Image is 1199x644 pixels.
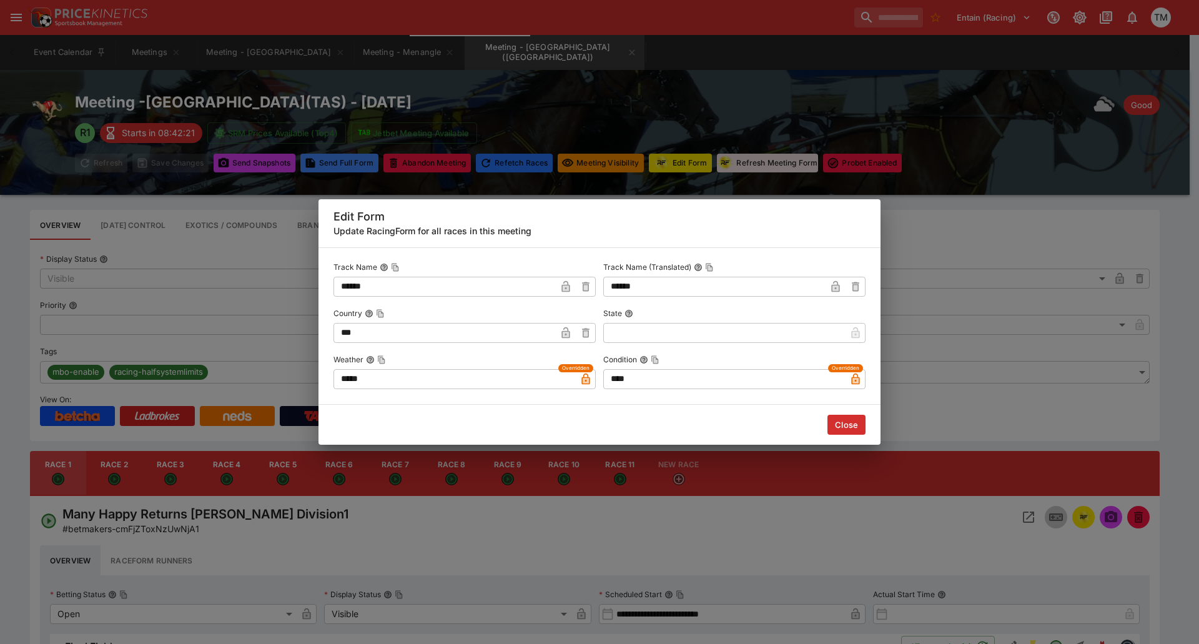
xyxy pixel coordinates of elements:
[365,309,373,318] button: CountryCopy To Clipboard
[603,354,637,365] p: Condition
[705,263,714,272] button: Copy To Clipboard
[377,355,386,364] button: Copy To Clipboard
[333,308,362,319] p: Country
[603,308,622,319] p: State
[333,209,866,224] h5: Edit Form
[380,263,388,272] button: Track NameCopy To Clipboard
[376,309,385,318] button: Copy To Clipboard
[827,415,866,435] button: Close
[639,355,648,364] button: ConditionCopy To Clipboard
[333,224,866,237] h6: Update RacingForm for all races in this meeting
[832,364,859,372] span: Overridden
[651,355,659,364] button: Copy To Clipboard
[624,309,633,318] button: State
[333,262,377,272] p: Track Name
[333,354,363,365] p: Weather
[562,364,590,372] span: Overridden
[694,263,703,272] button: Track Name (Translated)Copy To Clipboard
[603,262,691,272] p: Track Name (Translated)
[366,355,375,364] button: WeatherCopy To Clipboard
[391,263,400,272] button: Copy To Clipboard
